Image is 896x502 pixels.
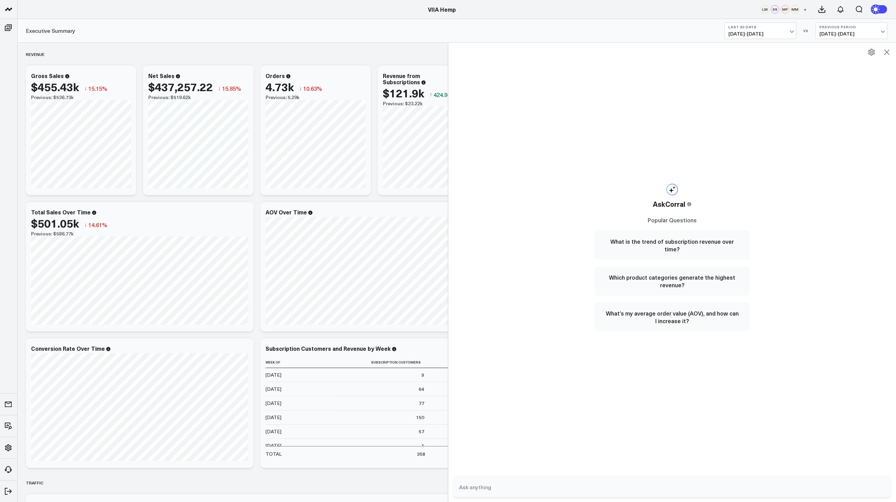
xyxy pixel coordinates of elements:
[31,80,79,93] div: $455.43k
[429,90,432,99] span: ↑
[266,414,281,421] div: [DATE]
[266,400,281,407] div: [DATE]
[84,84,87,93] span: ↓
[800,29,812,33] div: VS
[31,95,131,100] div: Previous: $536.73k
[383,72,420,86] div: Revenue from Subscriptions
[88,85,107,92] span: 15.15%
[299,84,302,93] span: ↓
[148,72,175,79] div: Net Sales
[434,91,456,98] span: 424.94%
[31,208,91,216] div: Total Sales Over Time
[266,95,366,100] div: Previous: 5.29k
[728,31,793,37] span: [DATE] - [DATE]
[148,95,248,100] div: Previous: $519.62k
[653,199,685,209] span: AskCorral
[383,87,424,99] div: $121.9k
[222,85,241,92] span: 15.85%
[428,6,456,13] a: VIIA Hemp
[266,345,391,352] div: Subscription Customers and Revenue by Week
[303,85,322,92] span: 10.63%
[816,22,887,39] button: Previous Period[DATE]-[DATE]
[2,485,15,498] a: Log Out
[421,371,424,378] div: 9
[266,428,281,435] div: [DATE]
[430,357,481,368] th: Total Revenue
[266,80,294,93] div: 4.73k
[335,357,430,368] th: Subscription Customers
[595,302,750,331] button: What’s my average order value (AOV), and how can I increase it?
[88,221,107,229] span: 14.61%
[26,27,75,35] a: Executive Summary
[804,7,807,12] span: +
[31,231,248,236] div: Previous: $586.77k
[84,220,87,229] span: ↓
[266,442,281,449] div: [DATE]
[419,428,424,435] div: 57
[31,345,105,352] div: Conversion Rate Over Time
[416,414,424,421] div: 150
[266,386,281,393] div: [DATE]
[417,451,425,457] div: 358
[781,5,789,13] div: MP
[266,72,285,79] div: Orders
[457,481,875,493] input: Ask anything
[26,475,43,491] div: Traffic
[218,84,221,93] span: ↓
[419,386,424,393] div: 64
[26,46,44,62] div: Revenue
[819,31,884,37] span: [DATE] - [DATE]
[595,216,750,224] h3: Popular Questions
[728,25,793,29] b: Last 30 Days
[31,72,64,79] div: Gross Sales
[819,25,884,29] b: Previous Period
[771,5,779,13] div: SS
[595,267,750,296] button: Which product categories generate the highest revenue?
[761,5,769,13] div: LM
[31,217,79,229] div: $501.05k
[419,400,424,407] div: 77
[266,371,281,378] div: [DATE]
[148,80,213,93] div: $437,257.22
[266,451,282,457] div: TOTAL
[791,5,799,13] div: MM
[595,231,750,260] button: What is the trend of subscription revenue over time?
[266,208,307,216] div: AOV Over Time
[266,357,335,368] th: Week Of
[383,101,483,106] div: Previous: $23.22k
[801,5,809,13] button: +
[725,22,796,39] button: Last 30 Days[DATE]-[DATE]
[421,442,424,449] div: 1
